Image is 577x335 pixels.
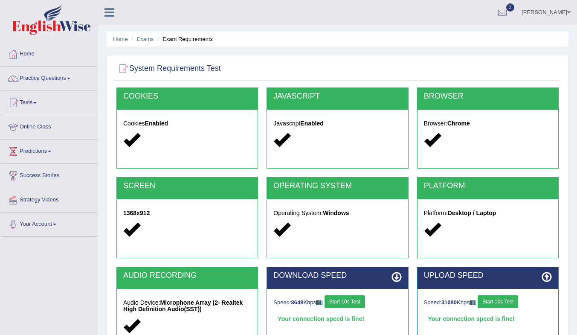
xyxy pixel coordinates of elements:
div: Your connection speed is fine! [273,312,401,325]
h2: PLATFORM [424,182,552,190]
h2: OPERATING SYSTEM [273,182,401,190]
h2: AUDIO RECORDING [123,271,251,280]
a: Online Class [0,115,98,137]
h2: BROWSER [424,92,552,101]
a: Strategy Videos [0,188,98,210]
strong: 31080 [441,299,457,306]
button: Start 10s Test [478,295,518,308]
button: Start 10s Test [325,295,365,308]
h2: System Requirements Test [116,62,221,75]
h5: Platform: [424,210,552,216]
h5: Javascript [273,120,401,127]
strong: Windows [323,210,349,216]
div: Your connection speed is fine! [424,312,552,325]
a: Exams [137,36,154,42]
h2: JAVASCRIPT [273,92,401,101]
a: Home [113,36,128,42]
h5: Cookies [123,120,251,127]
strong: Enabled [145,120,168,127]
strong: Enabled [300,120,323,127]
h5: Audio Device: [123,300,251,313]
strong: Chrome [447,120,470,127]
li: Exam Requirements [155,35,213,43]
strong: 1368x912 [123,210,150,216]
h2: SCREEN [123,182,251,190]
img: ajax-loader-fb-connection.gif [316,300,323,305]
div: Speed: Kbps [273,295,401,310]
a: Predictions [0,140,98,161]
strong: Desktop / Laptop [448,210,496,216]
span: 2 [506,3,515,12]
strong: Microphone Array (2- Realtek High Definition Audio(SST)) [123,299,243,312]
a: Home [0,42,98,64]
div: Speed: Kbps [424,295,552,310]
a: Your Account [0,213,98,234]
a: Tests [0,91,98,112]
h2: DOWNLOAD SPEED [273,271,401,280]
h2: UPLOAD SPEED [424,271,552,280]
h5: Operating System: [273,210,401,216]
strong: 8648 [291,299,304,306]
h5: Browser: [424,120,552,127]
h2: COOKIES [123,92,251,101]
a: Practice Questions [0,67,98,88]
img: ajax-loader-fb-connection.gif [470,300,476,305]
a: Success Stories [0,164,98,185]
